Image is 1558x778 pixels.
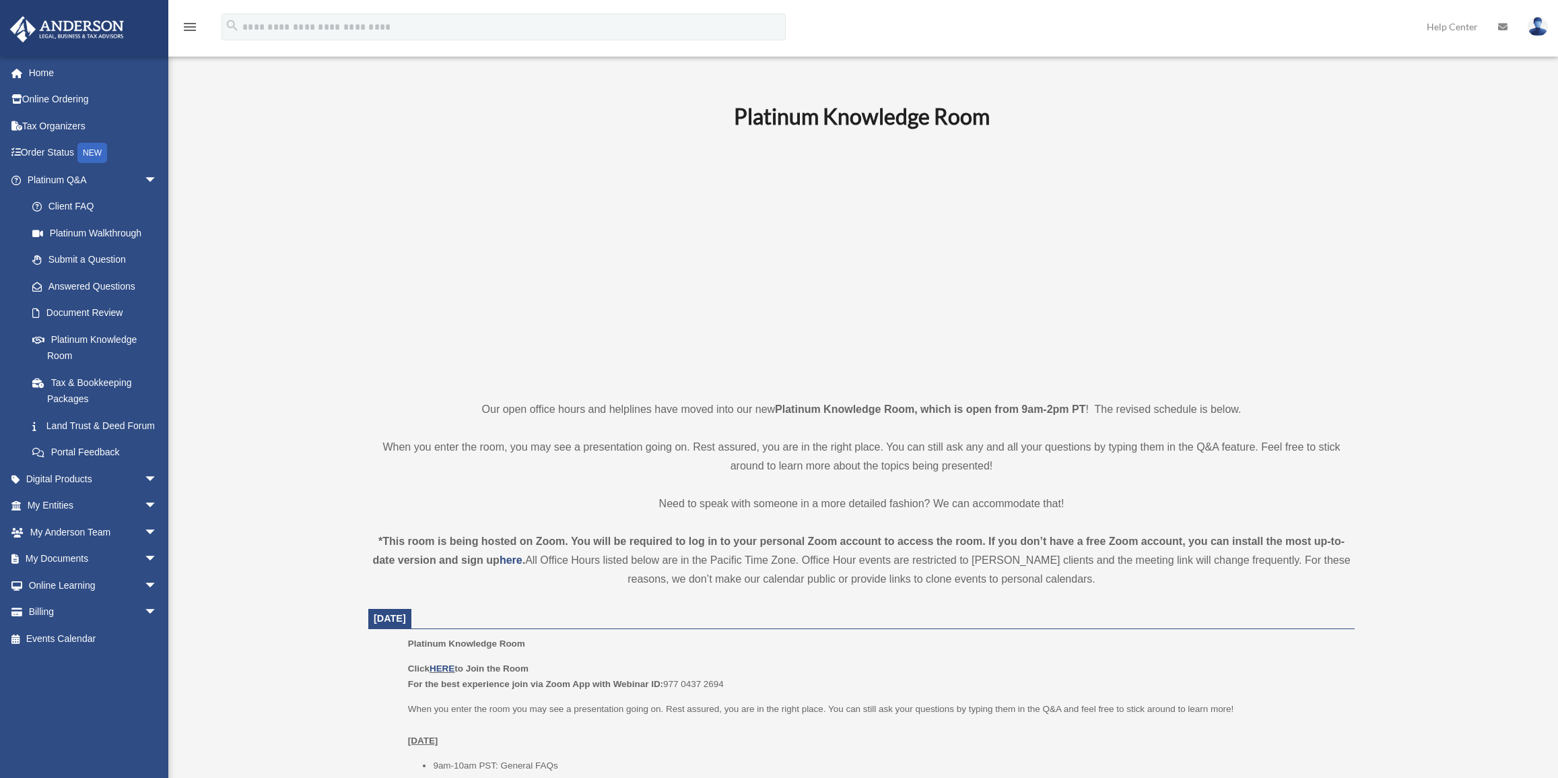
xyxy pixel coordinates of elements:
[19,326,171,369] a: Platinum Knowledge Room
[9,166,178,193] a: Platinum Q&Aarrow_drop_down
[144,546,171,573] span: arrow_drop_down
[9,465,178,492] a: Digital Productsarrow_drop_down
[19,247,178,273] a: Submit a Question
[9,492,178,519] a: My Entitiesarrow_drop_down
[225,18,240,33] i: search
[19,412,178,439] a: Land Trust & Deed Forum
[9,519,178,546] a: My Anderson Teamarrow_drop_down
[19,220,178,247] a: Platinum Walkthrough
[144,599,171,626] span: arrow_drop_down
[368,494,1355,513] p: Need to speak with someone in a more detailed fashion? We can accommodate that!
[660,148,1064,375] iframe: 231110_Toby_KnowledgeRoom
[430,663,454,674] a: HERE
[9,139,178,167] a: Order StatusNEW
[368,532,1355,589] div: All Office Hours listed below are in the Pacific Time Zone. Office Hour events are restricted to ...
[144,519,171,546] span: arrow_drop_down
[9,572,178,599] a: Online Learningarrow_drop_down
[374,613,406,624] span: [DATE]
[500,554,522,566] a: here
[408,663,529,674] b: Click to Join the Room
[734,103,990,129] b: Platinum Knowledge Room
[19,273,178,300] a: Answered Questions
[1528,17,1548,36] img: User Pic
[408,736,438,746] u: [DATE]
[182,19,198,35] i: menu
[408,679,663,689] b: For the best experience join via Zoom App with Webinar ID:
[9,59,178,86] a: Home
[372,536,1345,566] strong: *This room is being hosted on Zoom. You will be required to log in to your personal Zoom account ...
[144,465,171,493] span: arrow_drop_down
[9,625,178,652] a: Events Calendar
[9,112,178,139] a: Tax Organizers
[368,438,1355,476] p: When you enter the room, you may see a presentation going on. Rest assured, you are in the right ...
[9,86,178,113] a: Online Ordering
[522,554,525,566] strong: .
[77,143,107,163] div: NEW
[9,599,178,626] a: Billingarrow_drop_down
[19,439,178,466] a: Portal Feedback
[19,300,178,327] a: Document Review
[368,400,1355,419] p: Our open office hours and helplines have moved into our new ! The revised schedule is below.
[9,546,178,573] a: My Documentsarrow_drop_down
[19,369,178,412] a: Tax & Bookkeeping Packages
[408,701,1345,749] p: When you enter the room you may see a presentation going on. Rest assured, you are in the right p...
[144,572,171,599] span: arrow_drop_down
[182,24,198,35] a: menu
[408,661,1345,692] p: 977 0437 2694
[775,403,1085,415] strong: Platinum Knowledge Room, which is open from 9am-2pm PT
[408,639,525,649] span: Platinum Knowledge Room
[433,758,1345,774] li: 9am-10am PST: General FAQs
[19,193,178,220] a: Client FAQ
[6,16,128,42] img: Anderson Advisors Platinum Portal
[144,492,171,520] span: arrow_drop_down
[144,166,171,194] span: arrow_drop_down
